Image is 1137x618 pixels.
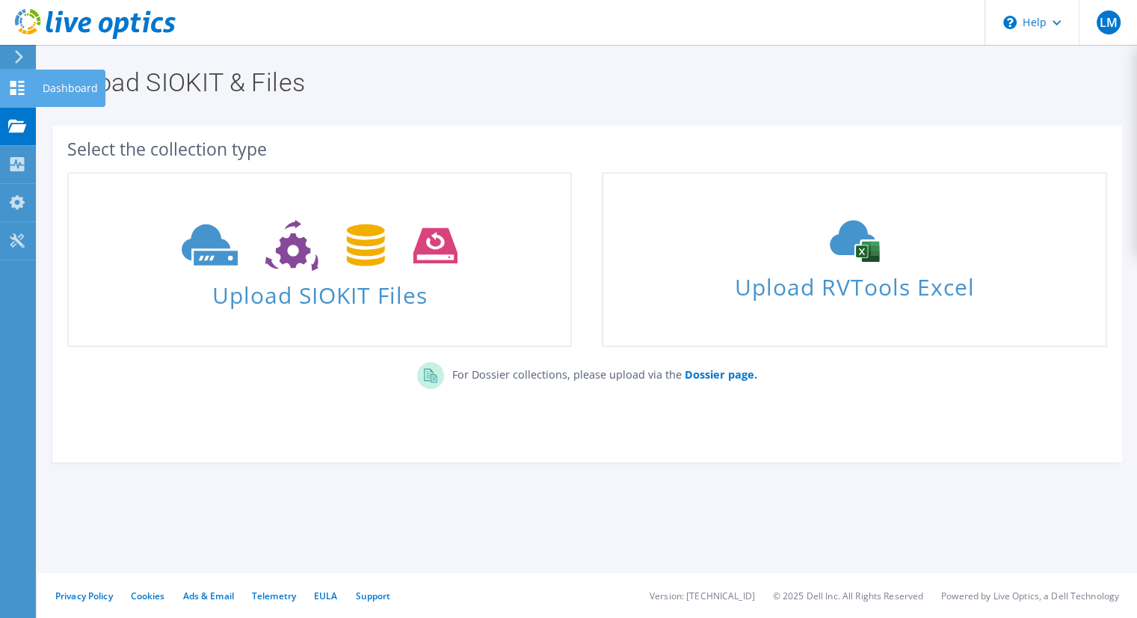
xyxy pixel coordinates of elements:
[773,590,923,602] li: © 2025 Dell Inc. All Rights Reserved
[1003,16,1017,29] svg: \n
[681,367,757,382] a: Dossier page.
[55,590,113,602] a: Privacy Policy
[602,172,1106,347] a: Upload RVTools Excel
[67,172,572,347] a: Upload SIOKIT Files
[252,590,296,602] a: Telemetry
[60,70,1107,95] h1: Upload SIOKIT & Files
[67,141,1107,157] div: Select the collection type
[941,590,1119,602] li: Powered by Live Optics, a Dell Technology
[603,267,1105,299] span: Upload RVTools Excel
[69,275,570,307] span: Upload SIOKIT Files
[444,362,757,383] p: For Dossier collections, please upload via the
[183,590,234,602] a: Ads & Email
[355,590,390,602] a: Support
[650,590,755,602] li: Version: [TECHNICAL_ID]
[1097,10,1121,34] span: LM
[314,590,337,602] a: EULA
[131,590,165,602] a: Cookies
[684,367,757,382] b: Dossier page.
[35,70,105,107] div: Dashboard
